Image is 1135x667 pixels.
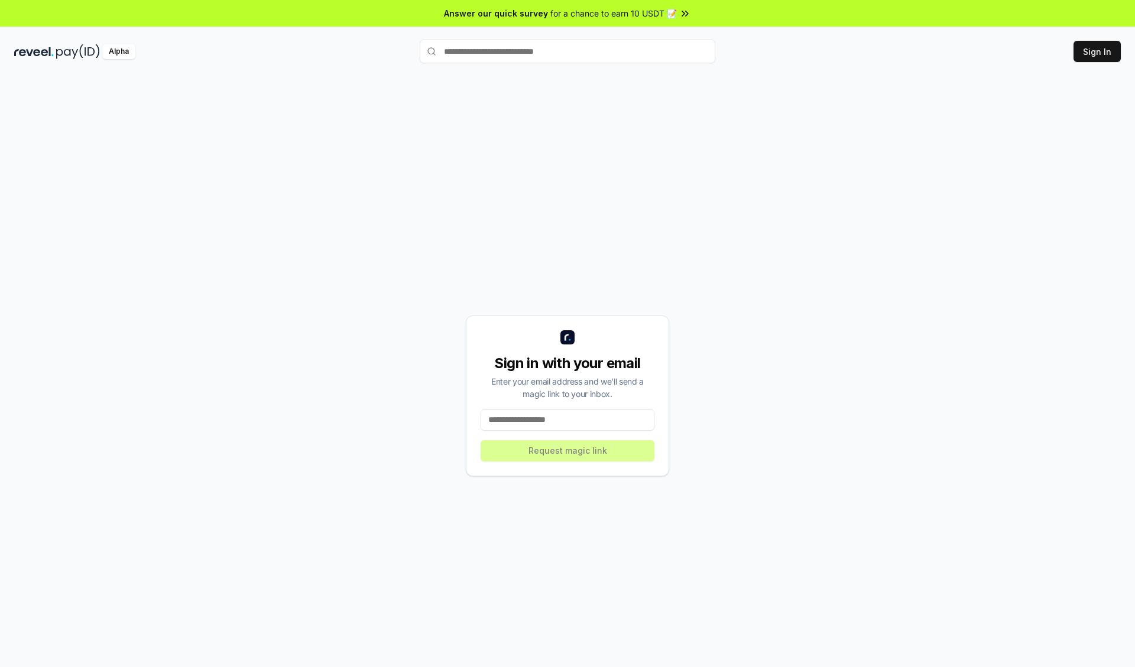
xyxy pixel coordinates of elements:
span: for a chance to earn 10 USDT 📝 [550,7,677,19]
button: Sign In [1074,41,1121,62]
div: Enter your email address and we’ll send a magic link to your inbox. [481,375,654,400]
img: pay_id [56,44,100,59]
div: Alpha [102,44,135,59]
img: reveel_dark [14,44,54,59]
img: logo_small [560,330,575,344]
span: Answer our quick survey [444,7,548,19]
div: Sign in with your email [481,354,654,373]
